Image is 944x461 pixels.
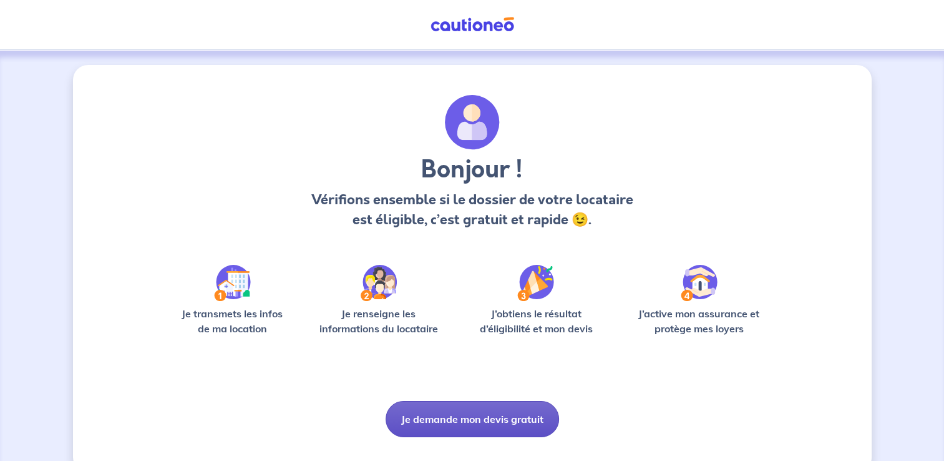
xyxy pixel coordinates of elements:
[312,306,446,336] p: Je renseigne les informations du locataire
[214,265,251,301] img: /static/90a569abe86eec82015bcaae536bd8e6/Step-1.svg
[681,265,718,301] img: /static/bfff1cf634d835d9112899e6a3df1a5d/Step-4.svg
[361,265,397,301] img: /static/c0a346edaed446bb123850d2d04ad552/Step-2.svg
[386,401,559,437] button: Je demande mon devis gratuit
[626,306,772,336] p: J’active mon assurance et protège mes loyers
[426,17,519,32] img: Cautioneo
[517,265,554,301] img: /static/f3e743aab9439237c3e2196e4328bba9/Step-3.svg
[445,95,500,150] img: archivate
[308,155,636,185] h3: Bonjour !
[465,306,606,336] p: J’obtiens le résultat d’éligibilité et mon devis
[308,190,636,230] p: Vérifions ensemble si le dossier de votre locataire est éligible, c’est gratuit et rapide 😉.
[173,306,292,336] p: Je transmets les infos de ma location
